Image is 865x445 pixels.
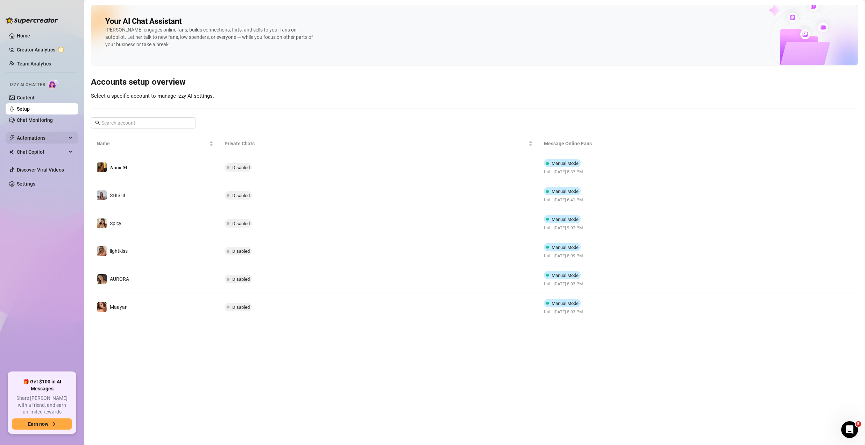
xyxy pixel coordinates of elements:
[12,378,72,392] span: 🎁 Get $100 in AI Messages
[97,246,107,256] img: lightkiss
[552,301,579,306] span: Manual Mode
[91,134,219,153] th: Name
[101,119,186,127] input: Search account
[97,190,107,200] img: SHISHI
[544,309,583,315] span: Until: [DATE] 8:03 PM
[17,167,64,173] a: Discover Viral Videos
[110,193,125,198] span: SHISHI
[110,221,121,226] span: Spicy
[9,135,15,141] span: thunderbolt
[110,165,127,170] span: 𝐀𝐧𝐧𝐚.𝐌
[105,16,182,26] h2: Your AI Chat Assistant
[6,17,58,24] img: logo-BBDzfeDw.svg
[232,193,250,198] span: Disabled
[17,95,35,100] a: Content
[17,181,35,187] a: Settings
[17,33,30,39] a: Home
[538,134,751,153] th: Message Online Fans
[232,277,250,282] span: Disabled
[97,274,107,284] img: AURORA
[10,82,45,88] span: Izzy AI Chatter
[232,165,250,170] span: Disabled
[17,106,30,112] a: Setup
[232,305,250,310] span: Disabled
[232,221,250,226] span: Disabled
[552,189,579,194] span: Manual Mode
[841,421,858,438] iframe: Intercom live chat
[110,276,129,282] span: AURORA
[91,77,858,88] h3: Accounts setup overview
[544,225,583,231] span: Until: [DATE] 9:02 PM
[12,418,72,430] button: Earn nowarrow-right
[232,249,250,254] span: Disabled
[552,161,579,166] span: Manual Mode
[17,146,66,158] span: Chat Copilot
[28,421,48,427] span: Earn now
[105,26,315,48] div: [PERSON_NAME] engages online fans, builds connections, flirts, and sells to your fans on autopilo...
[48,79,59,89] img: AI Chatter
[225,140,527,147] span: Private Chats
[97,302,107,312] img: Maayan
[544,253,583,259] span: Until: [DATE] 8:09 PM
[544,281,583,287] span: Until: [DATE] 8:03 PM
[17,117,53,123] a: Chat Monitoring
[856,421,861,427] span: 5
[552,273,579,278] span: Manual Mode
[9,150,14,154] img: Chat Copilot
[17,44,73,55] a: Creator Analytics exclamation-circle
[51,422,56,426] span: arrow-right
[17,61,51,67] a: Team Analytics
[552,217,579,222] span: Manual Mode
[219,134,539,153] th: Private Chats
[110,248,128,254] span: lightkiss
[544,197,583,203] span: Until: [DATE] 6:41 PM
[544,169,583,175] span: Until: [DATE] 8:37 PM
[17,132,66,144] span: Automations
[552,245,579,250] span: Manual Mode
[95,120,100,125] span: search
[91,93,214,99] span: Select a specific account to manage Izzy AI settings.
[97,140,208,147] span: Name
[110,304,128,310] span: Maayan
[97,162,107,172] img: 𝐀𝐧𝐧𝐚.𝐌
[12,395,72,416] span: Share [PERSON_NAME] with a friend, and earn unlimited rewards
[97,218,107,228] img: Spicy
